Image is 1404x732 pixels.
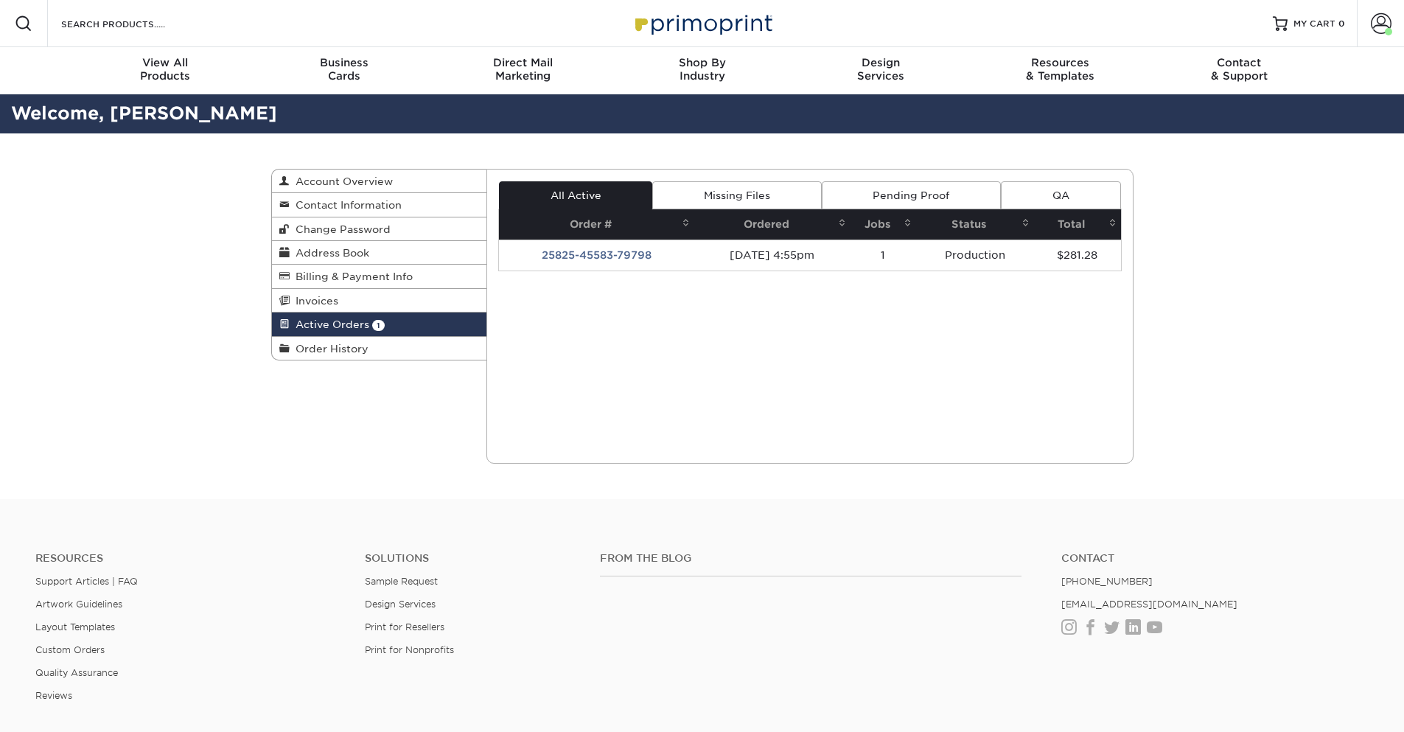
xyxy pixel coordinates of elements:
[290,175,393,187] span: Account Overview
[916,209,1034,240] th: Status
[612,56,792,69] span: Shop By
[499,209,694,240] th: Order #
[1150,56,1329,83] div: & Support
[60,15,203,32] input: SEARCH PRODUCTS.....
[290,223,391,235] span: Change Password
[290,343,369,355] span: Order History
[1150,47,1329,94] a: Contact& Support
[272,289,487,313] a: Invoices
[272,337,487,360] a: Order History
[792,47,971,94] a: DesignServices
[652,181,821,209] a: Missing Files
[916,240,1034,271] td: Production
[822,181,1001,209] a: Pending Proof
[35,552,343,565] h4: Resources
[35,599,122,610] a: Artwork Guidelines
[1034,240,1121,271] td: $281.28
[272,217,487,241] a: Change Password
[971,56,1150,69] span: Resources
[365,621,444,632] a: Print for Resellers
[365,599,436,610] a: Design Services
[272,241,487,265] a: Address Book
[272,265,487,288] a: Billing & Payment Info
[76,56,255,83] div: Products
[272,193,487,217] a: Contact Information
[600,552,1021,565] h4: From the Blog
[1150,56,1329,69] span: Contact
[1293,18,1335,30] span: MY CART
[612,47,792,94] a: Shop ByIndustry
[290,295,338,307] span: Invoices
[290,271,413,282] span: Billing & Payment Info
[254,56,433,69] span: Business
[1034,209,1121,240] th: Total
[851,209,916,240] th: Jobs
[1061,599,1237,610] a: [EMAIL_ADDRESS][DOMAIN_NAME]
[365,644,454,655] a: Print for Nonprofits
[35,690,72,701] a: Reviews
[433,47,612,94] a: Direct MailMarketing
[851,240,916,271] td: 1
[254,56,433,83] div: Cards
[433,56,612,83] div: Marketing
[499,181,652,209] a: All Active
[254,47,433,94] a: BusinessCards
[694,209,851,240] th: Ordered
[76,56,255,69] span: View All
[433,56,612,69] span: Direct Mail
[35,644,105,655] a: Custom Orders
[290,199,402,211] span: Contact Information
[694,240,851,271] td: [DATE] 4:55pm
[35,667,118,678] a: Quality Assurance
[1061,552,1369,565] a: Contact
[35,621,115,632] a: Layout Templates
[499,240,694,271] td: 25825-45583-79798
[272,313,487,336] a: Active Orders 1
[35,576,138,587] a: Support Articles | FAQ
[272,170,487,193] a: Account Overview
[792,56,971,83] div: Services
[290,318,369,330] span: Active Orders
[629,7,776,39] img: Primoprint
[971,56,1150,83] div: & Templates
[372,320,385,331] span: 1
[76,47,255,94] a: View AllProducts
[792,56,971,69] span: Design
[612,56,792,83] div: Industry
[1338,18,1345,29] span: 0
[290,247,369,259] span: Address Book
[1001,181,1120,209] a: QA
[971,47,1150,94] a: Resources& Templates
[1061,576,1153,587] a: [PHONE_NUMBER]
[365,552,578,565] h4: Solutions
[365,576,438,587] a: Sample Request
